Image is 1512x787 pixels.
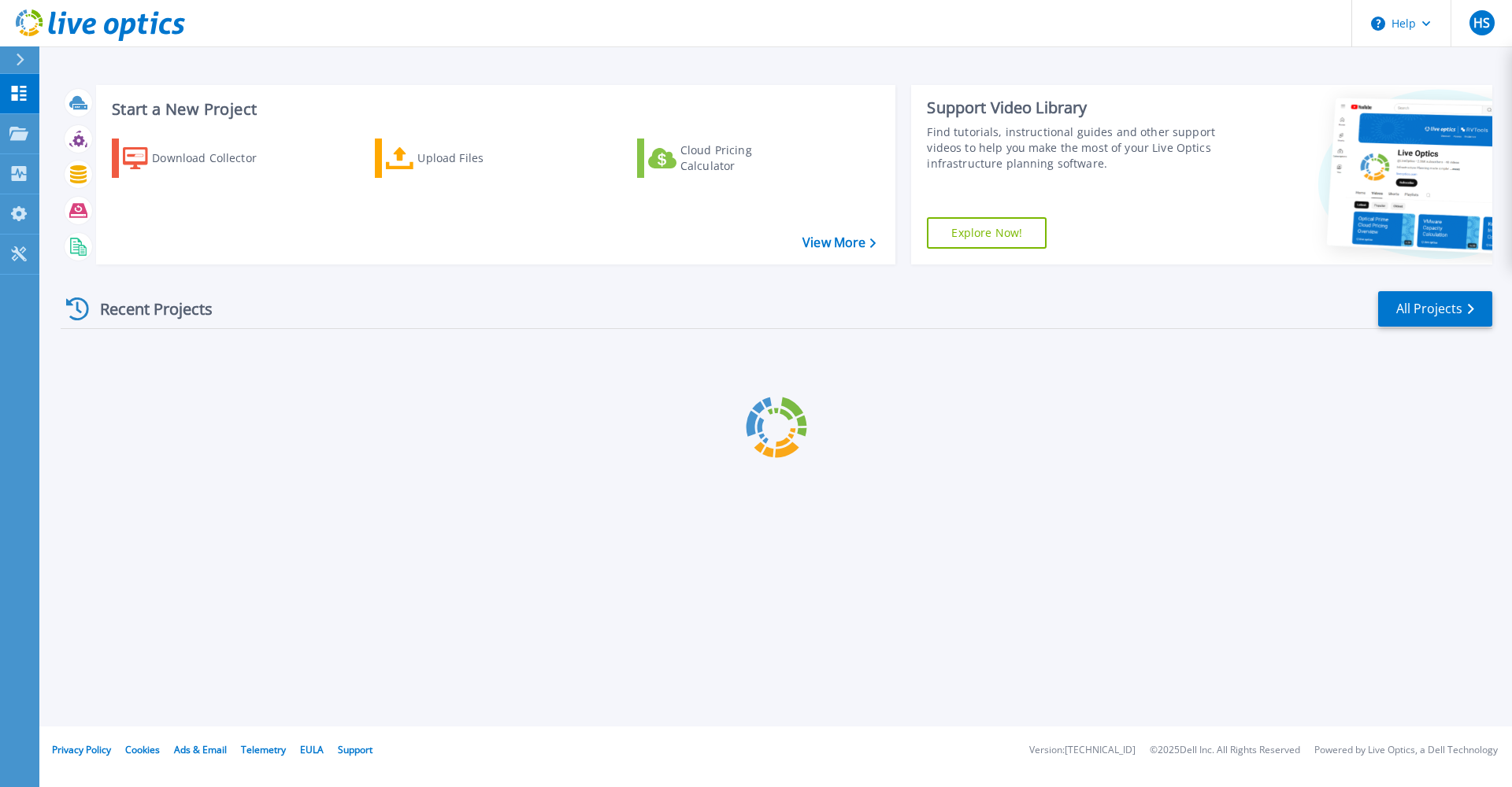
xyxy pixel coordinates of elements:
div: Recent Projects [61,290,234,328]
div: Cloud Pricing Calculator [680,142,806,174]
a: Telemetry [241,743,286,756]
li: Powered by Live Optics, a Dell Technology [1314,745,1498,756]
a: Ads & Email [174,743,227,756]
a: Support [338,743,372,756]
a: All Projects [1378,291,1492,327]
a: Cloud Pricing Calculator [637,139,813,178]
div: Support Video Library [927,98,1223,118]
div: Upload Files [417,142,543,174]
h3: Start a New Project [112,101,876,118]
span: HS [1473,17,1490,29]
a: EULA [300,743,324,756]
a: Explore Now! [927,217,1047,249]
a: Privacy Policy [52,743,111,756]
a: Upload Files [375,139,550,178]
div: Download Collector [152,142,278,174]
li: © 2025 Dell Inc. All Rights Reserved [1150,745,1300,756]
a: Download Collector [112,139,287,178]
a: Cookies [125,743,160,756]
div: Find tutorials, instructional guides and other support videos to help you make the most of your L... [927,124,1223,172]
a: View More [802,235,876,250]
li: Version: [TECHNICAL_ID] [1029,745,1136,756]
